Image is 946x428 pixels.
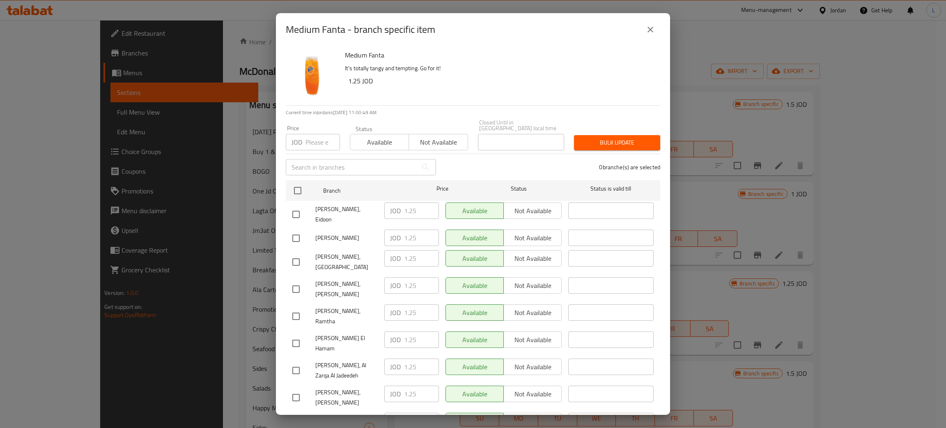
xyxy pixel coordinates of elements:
p: JOD [390,233,401,243]
input: Please enter price [404,304,439,321]
span: [PERSON_NAME], [PERSON_NAME] [315,279,378,299]
p: JOD [390,253,401,263]
span: [PERSON_NAME], Al Zarqa Al Jadeedeh [315,360,378,381]
span: Bulk update [581,138,654,148]
input: Search in branches [286,159,417,175]
h6: 1.25 JOD [348,75,654,87]
p: JOD [390,308,401,318]
input: Please enter price [404,359,439,375]
span: [PERSON_NAME], Eidoon [315,204,378,225]
button: close [641,20,660,39]
p: JOD [390,206,401,216]
p: 0 branche(s) are selected [599,163,660,171]
button: Not available [409,134,468,150]
button: Bulk update [574,135,660,150]
p: Current time in Jordan is [DATE] 11:00:49 AM [286,109,660,116]
p: JOD [390,335,401,345]
p: JOD [390,389,401,399]
span: Status [476,184,562,194]
button: Available [350,134,409,150]
span: Available [354,136,406,148]
span: [PERSON_NAME], [GEOGRAPHIC_DATA] [315,252,378,272]
input: Please enter price [404,230,439,246]
p: JOD [390,281,401,290]
input: Please enter price [404,202,439,219]
input: Please enter price [404,386,439,402]
span: [PERSON_NAME], Ramtha [315,306,378,327]
span: Branch [323,186,409,196]
input: Please enter price [404,250,439,267]
span: [PERSON_NAME] El Hamam [315,333,378,354]
input: Please enter price [305,134,340,150]
span: [PERSON_NAME], [PERSON_NAME] [315,387,378,408]
h6: Medium Fanta [345,49,654,61]
img: Medium Fanta [286,49,338,102]
span: [PERSON_NAME] [315,233,378,243]
span: Status is valid till [568,184,654,194]
input: Please enter price [404,277,439,294]
span: Price [415,184,470,194]
p: JOD [390,362,401,372]
p: It's totally tangy and tempting. Go for it! [345,63,654,74]
h2: Medium Fanta - branch specific item [286,23,435,36]
input: Please enter price [404,331,439,348]
span: Not available [412,136,464,148]
p: JOD [292,137,302,147]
